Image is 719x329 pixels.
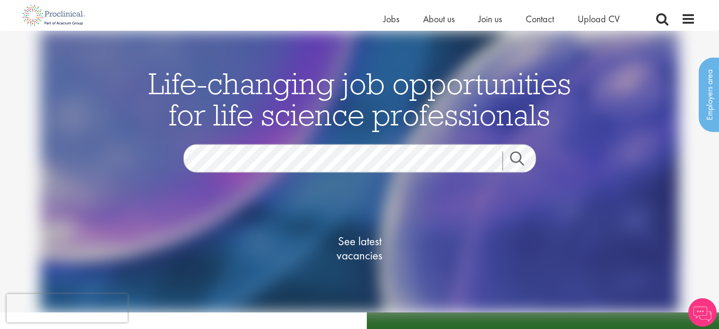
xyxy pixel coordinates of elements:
[312,196,407,301] a: See latestvacancies
[383,13,399,25] a: Jobs
[688,298,717,327] img: Chatbot
[312,234,407,263] span: See latest vacancies
[526,13,554,25] a: Contact
[423,13,455,25] a: About us
[578,13,620,25] a: Upload CV
[40,31,679,312] img: candidate home
[478,13,502,25] a: Join us
[148,64,571,133] span: Life-changing job opportunities for life science professionals
[502,151,543,170] a: Job search submit button
[7,294,128,322] iframe: reCAPTCHA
